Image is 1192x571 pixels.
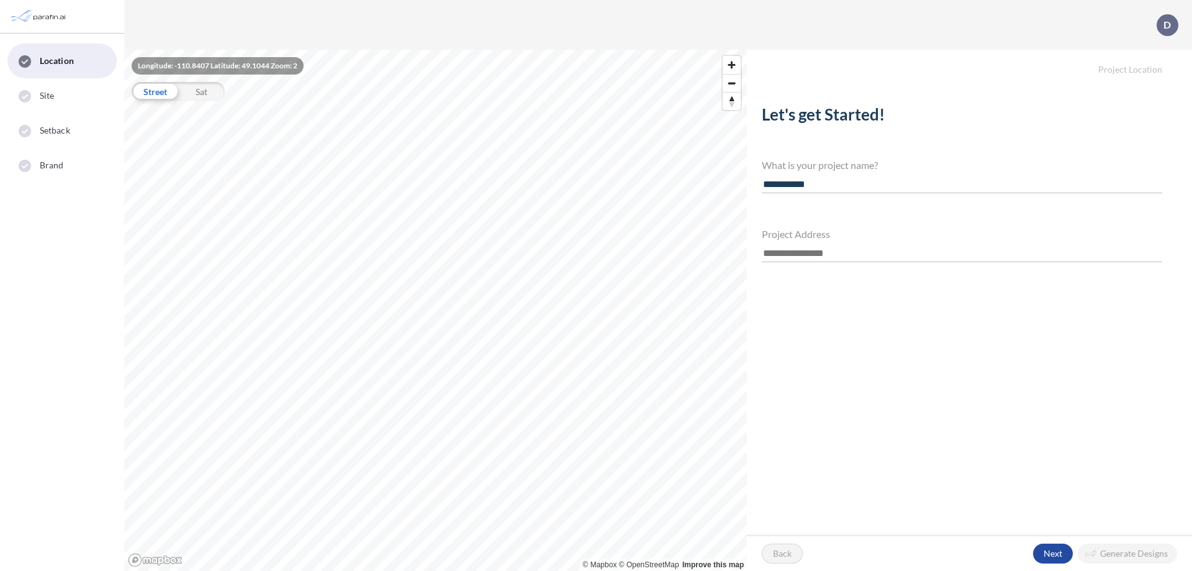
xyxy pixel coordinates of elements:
[762,159,1162,171] h4: What is your project name?
[747,50,1192,75] h5: Project Location
[40,124,70,137] span: Setback
[132,57,304,75] div: Longitude: -110.8407 Latitude: 49.1044 Zoom: 2
[128,553,183,567] a: Mapbox homepage
[682,560,744,569] a: Improve this map
[723,74,741,92] button: Zoom out
[1033,544,1073,564] button: Next
[40,89,54,102] span: Site
[40,159,64,171] span: Brand
[1163,19,1171,30] p: D
[723,56,741,74] button: Zoom in
[583,560,617,569] a: Mapbox
[762,228,1162,240] h4: Project Address
[762,105,1162,129] h2: Let's get Started!
[619,560,679,569] a: OpenStreetMap
[178,82,225,101] div: Sat
[723,93,741,110] span: Reset bearing to north
[1044,547,1062,560] p: Next
[40,55,74,67] span: Location
[9,5,70,28] img: Parafin
[723,92,741,110] button: Reset bearing to north
[124,50,747,571] canvas: Map
[132,82,178,101] div: Street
